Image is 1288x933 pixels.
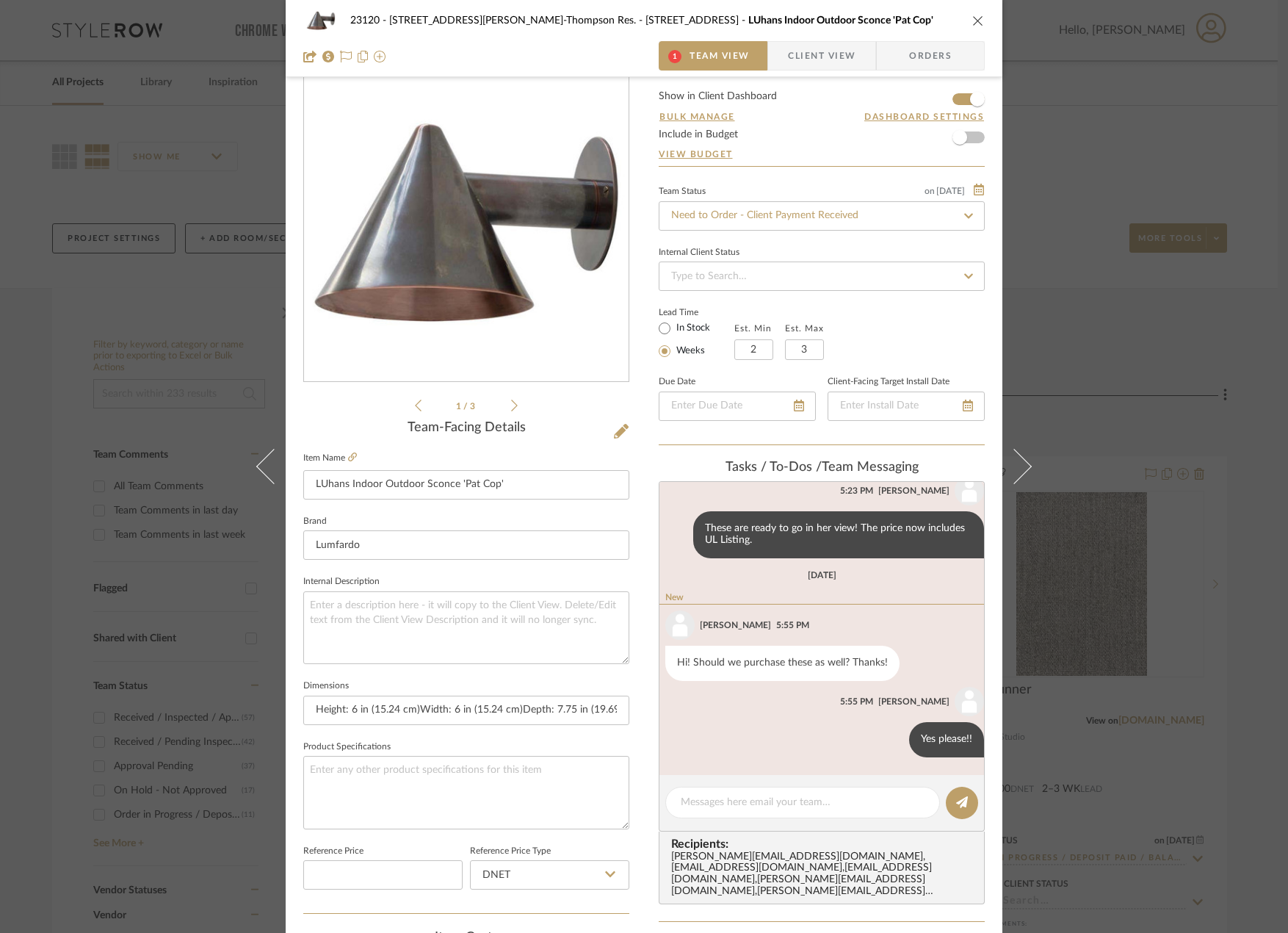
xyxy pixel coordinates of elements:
label: Weeks [673,345,705,358]
button: Bulk Manage [659,110,736,123]
span: [DATE] [935,186,966,196]
label: Est. Min [734,323,772,334]
div: team Messaging [659,460,985,476]
div: [DATE] [808,570,836,580]
div: Yes please!! [909,722,984,757]
img: 4ec4f609-eb3b-4cd2-abcb-e7dbf418fd9f_48x40.jpg [303,6,339,35]
div: [PERSON_NAME] [878,484,949,497]
label: Dimensions [303,682,349,690]
label: In Stock [673,322,710,335]
input: Enter Due Date [659,392,816,421]
input: Type to Search… [659,201,985,231]
label: Est. Max [785,323,824,334]
span: on [925,187,935,195]
label: Product Specifications [303,743,391,751]
label: Due Date [659,378,695,386]
input: Enter Install Date [828,392,985,421]
img: user_avatar.png [665,610,695,640]
label: Item Name [303,452,357,464]
mat-radio-group: Select item type [659,319,734,360]
div: [PERSON_NAME] [878,695,949,708]
span: LUhans Indoor Outdoor Sconce 'Pat Cop' [748,15,933,26]
span: [STREET_ADDRESS] [645,15,748,26]
a: View Budget [659,148,985,160]
input: Enter Item Name [303,470,629,500]
span: 3 [470,402,477,411]
input: Enter the dimensions of this item [303,696,629,725]
input: Enter Brand [303,530,629,560]
label: Client-Facing Target Install Date [828,378,949,386]
img: user_avatar.png [955,687,984,716]
div: Team-Facing Details [303,420,629,436]
div: These are ready to go in her view! The price now includes UL Listing. [693,511,984,558]
label: Brand [303,518,327,525]
label: Reference Price Type [470,848,551,855]
span: 23120 - [STREET_ADDRESS][PERSON_NAME]-Thompson Res. [350,15,645,26]
span: 1 [456,402,463,411]
div: Hi! Should we purchase these as well? Thanks! [665,646,900,681]
div: Internal Client Status [659,249,739,256]
span: Recipients: [671,837,978,851]
div: [PERSON_NAME] [700,619,771,632]
span: Orders [893,41,968,71]
label: Reference Price [303,848,363,855]
button: Dashboard Settings [864,110,985,123]
span: / [463,402,470,411]
div: 5:55 PM [840,695,873,708]
div: 5:23 PM [840,484,873,497]
input: Type to Search… [659,262,985,291]
div: [PERSON_NAME][EMAIL_ADDRESS][DOMAIN_NAME] , [EMAIL_ADDRESS][DOMAIN_NAME] , [EMAIL_ADDRESS][DOMAIN... [671,851,978,898]
label: Internal Description [303,578,380,586]
img: 4ec4f609-eb3b-4cd2-abcb-e7dbf418fd9f_436x436.jpg [307,63,626,382]
div: Team Status [659,188,706,195]
span: 1 [668,50,681,63]
div: New [659,592,990,605]
div: 5:55 PM [776,619,809,632]
div: 0 [304,63,629,382]
label: Lead Time [659,306,734,319]
span: Team View [690,41,750,71]
button: close [972,14,985,27]
span: Client View [788,41,855,71]
span: Tasks / To-Dos / [726,461,822,474]
img: user_avatar.png [955,476,984,505]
